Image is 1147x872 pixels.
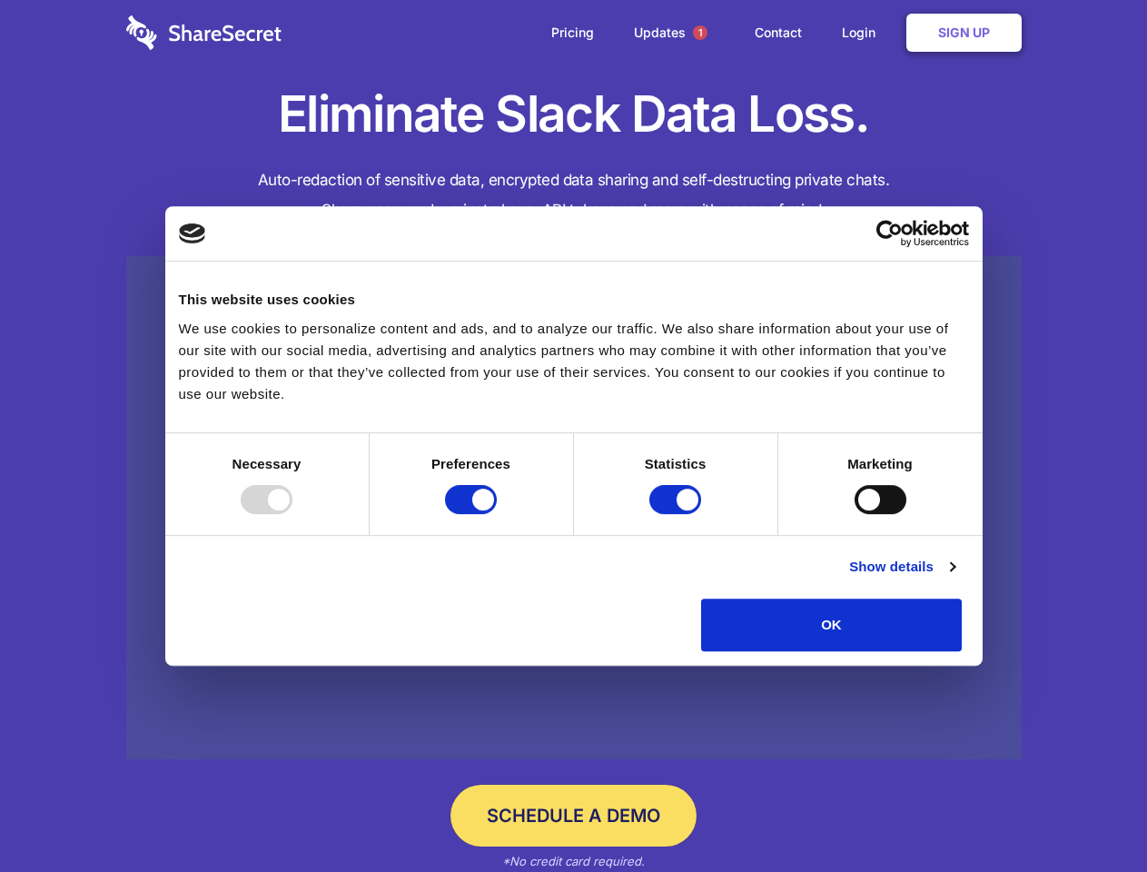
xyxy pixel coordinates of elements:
em: *No credit card required. [502,854,645,868]
strong: Necessary [232,456,302,471]
a: Usercentrics Cookiebot - opens in a new window [810,220,969,247]
strong: Marketing [847,456,913,471]
a: Show details [849,556,954,578]
div: This website uses cookies [179,289,969,311]
span: 1 [693,25,707,40]
strong: Statistics [645,456,707,471]
a: Pricing [533,5,612,61]
a: Schedule a Demo [450,785,697,847]
button: OK [701,599,962,651]
a: Sign Up [906,14,1022,52]
h1: Eliminate Slack Data Loss. [126,82,1022,147]
div: We use cookies to personalize content and ads, and to analyze our traffic. We also share informat... [179,318,969,405]
a: Wistia video thumbnail [126,256,1022,760]
img: logo [179,223,206,243]
h4: Auto-redaction of sensitive data, encrypted data sharing and self-destructing private chats. Shar... [126,165,1022,225]
a: Contact [737,5,820,61]
a: Login [824,5,903,61]
strong: Preferences [431,456,510,471]
img: logo-wordmark-white-trans-d4663122ce5f474addd5e946df7df03e33cb6a1c49d2221995e7729f52c070b2.svg [126,15,282,50]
